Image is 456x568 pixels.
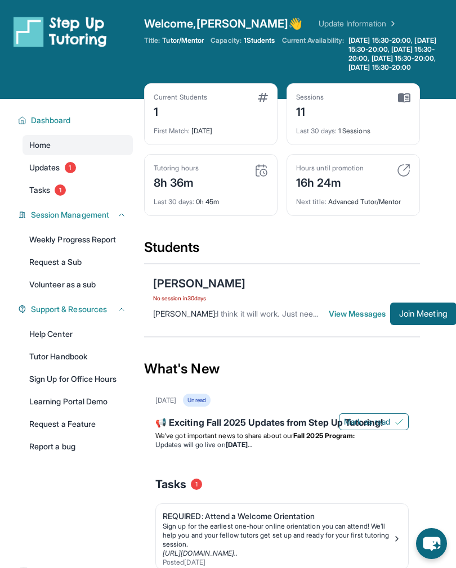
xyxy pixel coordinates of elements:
[144,238,420,263] div: Students
[23,414,133,434] a: Request a Feature
[339,413,409,430] button: Mark as read
[144,36,160,45] span: Title:
[296,93,324,102] div: Sessions
[258,93,268,102] img: card
[399,310,448,317] span: Join Meeting
[23,135,133,155] a: Home
[23,252,133,272] a: Request a Sub
[397,164,410,177] img: card
[153,294,245,303] span: No session in 30 days
[154,93,207,102] div: Current Students
[26,304,126,315] button: Support & Resources
[163,558,392,567] div: Posted [DATE]
[23,157,133,178] a: Updates1
[23,324,133,344] a: Help Center
[226,440,252,449] strong: [DATE]
[296,191,410,206] div: Advanced Tutor/Mentor
[23,436,133,457] a: Report a bug
[395,417,404,426] img: Mark as read
[23,391,133,412] a: Learning Portal Demo
[296,173,364,191] div: 16h 24m
[144,16,303,31] span: Welcome, [PERSON_NAME] 👋
[155,416,409,431] div: 📢 Exciting Fall 2025 Updates from Step Up Tutoring!
[23,229,133,250] a: Weekly Progress Report
[296,127,337,135] span: Last 30 days :
[144,344,420,394] div: What's New
[153,276,245,291] div: [PERSON_NAME]
[23,180,133,200] a: Tasks1
[163,511,392,522] div: REQUIRED: Attend a Welcome Orientation
[183,394,210,407] div: Unread
[31,115,71,126] span: Dashboard
[254,164,268,177] img: card
[23,369,133,389] a: Sign Up for Office Hours
[296,120,410,136] div: 1 Sessions
[398,93,410,103] img: card
[26,209,126,220] button: Session Management
[14,16,107,47] img: logo
[154,102,207,120] div: 1
[346,36,456,72] a: [DATE] 15:30-20:00, [DATE] 15:30-20:00, [DATE] 15:30-20:00, [DATE] 15:30-20:00, [DATE] 15:30-20:00
[154,127,190,135] span: First Match :
[329,308,390,319] span: View Messages
[154,197,194,206] span: Last 30 days :
[155,396,176,405] div: [DATE]
[217,309,385,318] span: I think it will work. Just need another 5 minutes
[31,304,107,315] span: Support & Resources
[23,274,133,295] a: Volunteer as a sub
[153,309,217,318] span: [PERSON_NAME] :
[282,36,344,72] span: Current Availability:
[154,191,268,206] div: 0h 45m
[55,184,66,196] span: 1
[154,164,199,173] div: Tutoring hours
[163,549,238,557] a: [URL][DOMAIN_NAME]..
[23,346,133,367] a: Tutor Handbook
[31,209,109,220] span: Session Management
[154,173,199,191] div: 8h 36m
[386,18,397,29] img: Chevron Right
[211,36,242,45] span: Capacity:
[348,36,454,72] span: [DATE] 15:30-20:00, [DATE] 15:30-20:00, [DATE] 15:30-20:00, [DATE] 15:30-20:00, [DATE] 15:30-20:00
[26,115,126,126] button: Dashboard
[29,139,51,151] span: Home
[162,36,204,45] span: Tutor/Mentor
[154,120,268,136] div: [DATE]
[155,431,293,440] span: We’ve got important news to share about our
[191,479,202,490] span: 1
[155,440,409,449] li: Updates will go live on
[319,18,397,29] a: Update Information
[296,197,327,206] span: Next title :
[29,162,60,173] span: Updates
[296,102,324,120] div: 11
[344,416,390,427] span: Mark as read
[29,184,50,196] span: Tasks
[244,36,275,45] span: 1 Students
[65,162,76,173] span: 1
[155,476,186,492] span: Tasks
[163,522,392,549] div: Sign up for the earliest one-hour online orientation you can attend! We’ll help you and your fell...
[416,528,447,559] button: chat-button
[293,431,355,440] strong: Fall 2025 Program:
[296,164,364,173] div: Hours until promotion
